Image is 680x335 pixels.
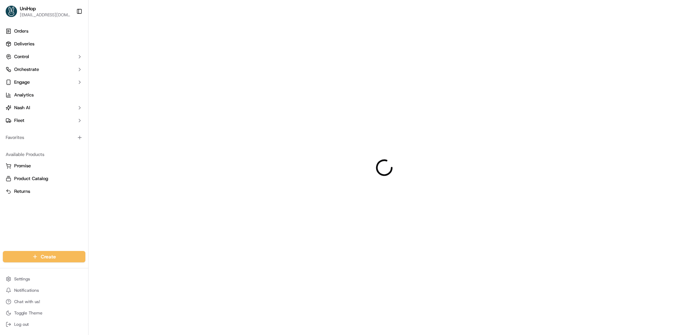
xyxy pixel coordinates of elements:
span: Settings [14,276,30,282]
span: Notifications [14,287,39,293]
span: Promise [14,163,31,169]
button: [EMAIL_ADDRESS][DOMAIN_NAME] [20,12,70,18]
button: Log out [3,319,85,329]
button: Engage [3,77,85,88]
span: Engage [14,79,30,85]
a: Deliveries [3,38,85,50]
a: Orders [3,26,85,37]
span: Orchestrate [14,66,39,73]
button: Chat with us! [3,297,85,307]
span: Orders [14,28,28,34]
span: Product Catalog [14,175,48,182]
button: Fleet [3,115,85,126]
span: Chat with us! [14,299,40,305]
span: Fleet [14,117,24,124]
a: Returns [6,188,83,195]
button: Returns [3,186,85,197]
a: Analytics [3,89,85,101]
span: Nash AI [14,105,30,111]
div: Favorites [3,132,85,143]
div: Available Products [3,149,85,160]
button: Product Catalog [3,173,85,184]
a: Product Catalog [6,175,83,182]
button: Toggle Theme [3,308,85,318]
button: Notifications [3,285,85,295]
button: Create [3,251,85,262]
a: Promise [6,163,83,169]
button: Promise [3,160,85,172]
button: Nash AI [3,102,85,113]
span: Log out [14,322,29,327]
span: Analytics [14,92,34,98]
span: Returns [14,188,30,195]
button: UniHop [20,5,36,12]
button: Control [3,51,85,62]
button: Orchestrate [3,64,85,75]
img: UniHop [6,6,17,17]
button: UniHopUniHop[EMAIL_ADDRESS][DOMAIN_NAME] [3,3,73,20]
span: Control [14,54,29,60]
span: Create [41,253,56,260]
span: Toggle Theme [14,310,42,316]
button: Settings [3,274,85,284]
span: Deliveries [14,41,34,47]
